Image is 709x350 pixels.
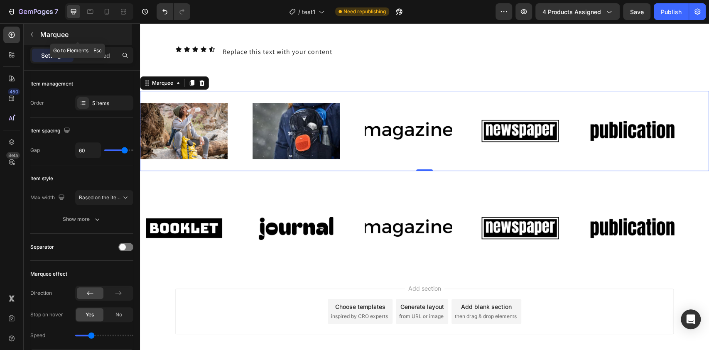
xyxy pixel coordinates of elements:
p: Marquee [40,29,130,39]
img: Alt image [449,186,536,223]
span: test1 [302,7,315,16]
img: Alt image [225,89,312,126]
span: Yes [86,311,94,318]
div: Marquee effect [30,270,67,278]
span: Add section [265,261,304,269]
div: Marquee [10,56,35,64]
div: Show more [63,215,101,223]
div: Order [30,99,44,107]
div: Stop on hover [30,311,63,318]
div: Undo/Redo [157,3,190,20]
div: Publish [661,7,682,16]
div: 5 items [92,100,131,107]
span: / [298,7,300,16]
iframe: To enrich screen reader interactions, please activate Accessibility in Grammarly extension settings [140,23,709,350]
button: 4 products assigned [535,3,620,20]
img: Alt image [225,186,312,223]
button: Save [623,3,650,20]
div: Choose templates [195,279,245,288]
p: Settings [41,51,64,60]
button: Publish [654,3,689,20]
span: 4 products assigned [542,7,601,16]
button: Based on the item count [75,190,133,205]
img: Alt image [0,186,88,223]
span: No [115,311,122,318]
img: Alt image [113,186,200,223]
div: Max width [30,192,66,203]
span: from URL or image [259,289,304,297]
div: Speed [30,332,45,339]
div: Item management [30,80,73,88]
p: Advanced [82,51,110,60]
div: Item spacing [30,125,72,137]
img: Alt image [337,186,424,223]
span: then drag & drop elements [315,289,377,297]
img: Alt image [449,89,536,126]
div: Direction [30,289,52,297]
button: 7 [3,3,62,20]
div: Separator [30,243,54,251]
img: Alt image [337,89,424,126]
div: Beta [6,152,20,159]
span: Need republishing [343,8,386,15]
div: Generate layout [260,279,304,288]
span: inspired by CRO experts [191,289,248,297]
div: Gap [30,147,40,154]
p: 7 [54,7,58,17]
span: Save [630,8,644,15]
div: Open Intercom Messenger [681,309,701,329]
button: Show more [30,212,133,227]
div: Add blank section [321,279,372,288]
div: Item style [30,175,53,182]
input: Auto [76,143,101,158]
span: Based on the item count [79,194,135,201]
div: 450 [8,88,20,95]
